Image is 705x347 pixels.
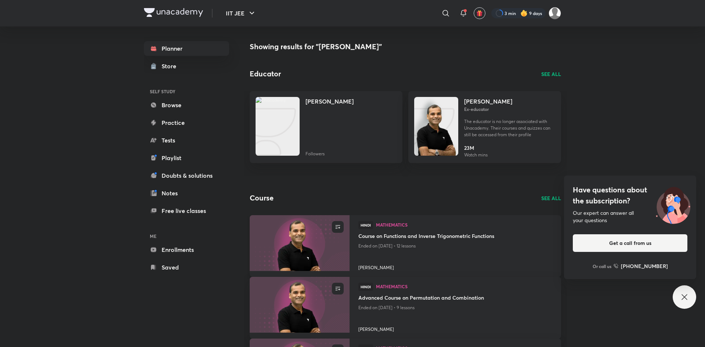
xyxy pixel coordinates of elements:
[144,203,229,218] a: Free live classes
[250,192,274,203] h2: Course
[250,68,281,79] h2: Educator
[358,283,373,291] span: Hindi
[593,263,611,270] p: Or call us
[650,184,696,224] img: ttu_illustration_new.svg
[376,223,552,228] a: Mathematics
[464,118,555,138] p: The educator is no longer associated with Unacademy. Their courses and quizzes can still be acces...
[474,7,485,19] button: avatar
[541,70,561,78] a: SEE ALL
[358,221,373,229] span: Hindi
[162,62,181,71] div: Store
[144,230,229,242] h6: ME
[144,41,229,56] a: Planner
[358,303,552,312] p: Ended on [DATE] • 9 lessons
[144,168,229,183] a: Doubts & solutions
[250,41,561,52] h4: Showing results for "[PERSON_NAME]"
[464,106,555,112] h6: Ex-educator
[358,261,552,271] a: [PERSON_NAME]
[408,91,561,163] a: Unacademy[PERSON_NAME]Ex-educatorThe educator is no longer associated with Unacademy. Their cours...
[305,97,354,106] h4: [PERSON_NAME]
[414,104,458,163] img: Unacademy
[464,97,512,106] h4: [PERSON_NAME]
[358,232,552,241] a: Course on Functions and Inverse Trigonometric Functions
[250,277,350,339] a: new-thumbnail
[520,10,528,17] img: streak
[249,214,350,271] img: new-thumbnail
[573,209,687,224] div: Our expert can answer all your questions
[144,242,229,257] a: Enrollments
[250,215,350,277] a: new-thumbnail
[256,97,300,156] img: Unacademy
[144,115,229,130] a: Practice
[376,223,552,227] span: Mathematics
[549,7,561,19] img: Aayush Kumar Jha
[541,194,561,202] a: SEE ALL
[305,151,325,157] p: Followers
[144,8,203,19] a: Company Logo
[144,98,229,112] a: Browse
[144,8,203,17] img: Company Logo
[144,59,229,73] a: Store
[464,144,488,152] h6: 23M
[144,260,229,275] a: Saved
[358,241,552,251] p: Ended on [DATE] • 12 lessons
[358,323,552,333] a: [PERSON_NAME]
[621,262,668,270] h6: [PHONE_NUMBER]
[476,10,483,17] img: avatar
[144,85,229,98] h6: SELF STUDY
[464,152,488,158] p: Watch mins
[614,262,668,270] a: [PHONE_NUMBER]
[144,186,229,200] a: Notes
[249,276,350,333] img: new-thumbnail
[573,234,687,252] button: Get a call from us
[144,133,229,148] a: Tests
[376,284,552,289] a: Mathematics
[573,184,687,206] h4: Have questions about the subscription?
[250,91,402,163] a: Unacademy[PERSON_NAME]Followers
[144,151,229,165] a: Playlist
[358,294,552,303] a: Advanced Course on Permutation and Combination
[221,6,261,21] button: IIT JEE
